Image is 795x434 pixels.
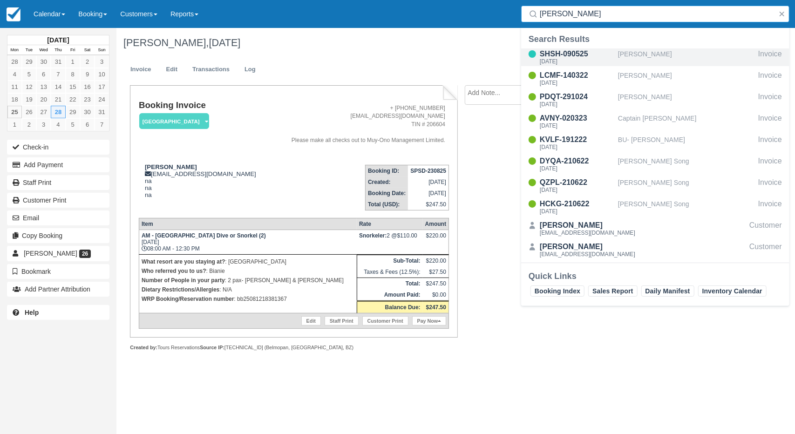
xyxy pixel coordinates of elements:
img: checkfront-main-nav-mini-logo.png [7,7,20,21]
div: [PERSON_NAME] [618,48,754,66]
div: [DATE] [540,144,614,150]
a: 22 [66,93,80,106]
a: 4 [7,68,22,81]
th: Created: [366,176,408,188]
strong: [DATE] [47,36,69,44]
strong: Number of People in your party [142,277,225,284]
a: 1 [7,118,22,131]
td: $247.50 [423,278,449,289]
a: Edit [159,61,184,79]
strong: Source IP: [200,345,224,350]
div: Invoice [758,198,782,216]
div: AVNY-020323 [540,113,614,124]
a: [GEOGRAPHIC_DATA] [139,113,206,130]
a: 28 [7,55,22,68]
div: Invoice [758,91,782,109]
div: [EMAIL_ADDRESS][DOMAIN_NAME] na na na [139,163,270,210]
th: Fri [66,45,80,55]
th: Wed [36,45,51,55]
td: $220.00 [423,255,449,266]
a: 30 [36,55,51,68]
a: 28 [51,106,65,118]
div: Invoice [758,48,782,66]
a: 3 [36,118,51,131]
a: 24 [95,93,109,106]
span: $110.00 [397,232,417,239]
a: 17 [95,81,109,93]
div: [DATE] [540,102,614,107]
div: Invoice [758,134,782,152]
a: 5 [66,118,80,131]
div: QZPL-210622 [540,177,614,188]
a: Customer Print [362,316,408,325]
th: Total: [357,278,423,289]
a: 15 [66,81,80,93]
div: Invoice [758,113,782,130]
address: + [PHONE_NUMBER] [EMAIL_ADDRESS][DOMAIN_NAME] TIN # 206604 Please make all checks out to Muy-Ono ... [273,104,446,144]
div: [PERSON_NAME] [540,220,635,231]
a: 23 [80,93,95,106]
td: Taxes & Fees (12.5%): [357,266,423,278]
a: LCMF-140322[DATE][PERSON_NAME]Invoice [521,70,789,88]
div: [PERSON_NAME] Song [618,156,754,173]
div: Tours Reservations [TECHNICAL_ID] (Belmopan, [GEOGRAPHIC_DATA], BZ) [130,344,457,351]
button: Check-in [7,140,109,155]
a: Booking Index [530,285,584,297]
a: 6 [80,118,95,131]
strong: Who referred you to us? [142,268,206,274]
a: 25 [7,106,22,118]
th: Sat [80,45,95,55]
a: Staff Print [7,175,109,190]
th: Sun [95,45,109,55]
a: 2 [22,118,36,131]
strong: $247.50 [426,304,446,311]
b: Help [25,309,39,316]
div: [DATE] [540,166,614,171]
a: QZPL-210622[DATE][PERSON_NAME] SongInvoice [521,177,789,195]
div: Invoice [758,156,782,173]
td: [DATE] 08:00 AM - 12:30 PM [139,230,357,254]
strong: Snorkeler [359,232,387,239]
button: Add Payment [7,157,109,172]
button: Copy Booking [7,228,109,243]
th: Thu [51,45,65,55]
a: 31 [51,55,65,68]
th: Item [139,218,357,230]
a: 11 [7,81,22,93]
p: : [GEOGRAPHIC_DATA] [142,257,354,266]
th: Booking ID: [366,165,408,176]
td: $247.50 [408,199,448,210]
a: SHSH-090525[DATE][PERSON_NAME]Invoice [521,48,789,66]
div: Quick Links [529,271,782,282]
a: 20 [36,93,51,106]
a: 9 [80,68,95,81]
th: Booking Date: [366,188,408,199]
p: : bb25081218381367 [142,294,354,304]
a: 26 [22,106,36,118]
div: HCKG-210622 [540,198,614,210]
div: Invoice [758,177,782,195]
div: Invoice [758,70,782,88]
th: Balance Due: [357,301,423,313]
div: Customer [749,241,782,259]
strong: Created by: [130,345,157,350]
h1: Booking Invoice [139,101,270,110]
div: Search Results [529,34,782,45]
a: [PERSON_NAME][EMAIL_ADDRESS][DOMAIN_NAME]Customer [521,241,789,259]
a: 4 [51,118,65,131]
div: Captain [PERSON_NAME] [618,113,754,130]
td: $0.00 [423,289,449,301]
a: 2 [80,55,95,68]
a: 3 [95,55,109,68]
a: 14 [51,81,65,93]
div: SHSH-090525 [540,48,614,60]
div: [EMAIL_ADDRESS][DOMAIN_NAME] [540,230,635,236]
th: Amount Paid: [357,289,423,301]
td: $27.50 [423,266,449,278]
a: 21 [51,93,65,106]
div: KVLF-191222 [540,134,614,145]
a: 29 [22,55,36,68]
div: [PERSON_NAME] Song [618,177,754,195]
strong: AM - [GEOGRAPHIC_DATA] Dive or Snorkel (2) [142,232,266,239]
button: Email [7,210,109,225]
